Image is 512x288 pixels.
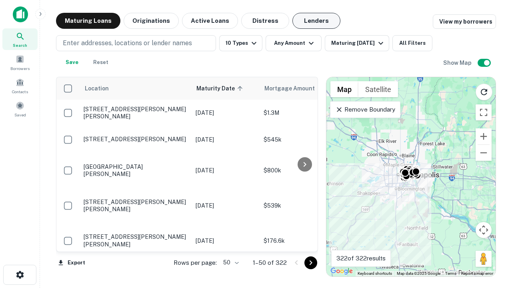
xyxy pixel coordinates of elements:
img: capitalize-icon.png [13,6,28,22]
iframe: Chat Widget [472,224,512,262]
button: Originations [124,13,179,29]
a: Terms (opens in new tab) [445,271,456,276]
span: Mortgage Amount [264,84,325,93]
button: 10 Types [219,35,262,51]
button: Go to next page [304,256,317,269]
button: Zoom out [476,145,492,161]
p: Remove Boundary [335,105,395,114]
button: Lenders [292,13,340,29]
button: Show street map [330,81,358,97]
span: Search [13,42,27,48]
p: Enter addresses, locations or lender names [63,38,192,48]
p: [DATE] [196,135,256,144]
a: Open this area in Google Maps (opens a new window) [328,266,355,276]
p: [STREET_ADDRESS][PERSON_NAME] [84,136,188,143]
a: View my borrowers [433,14,496,29]
a: Contacts [2,75,38,96]
p: [DATE] [196,201,256,210]
span: Map data ©2025 Google [397,271,440,276]
div: 50 [220,257,240,268]
a: Saved [2,98,38,120]
img: Google [328,266,355,276]
p: 322 of 322 results [336,254,386,263]
button: Distress [241,13,289,29]
p: [STREET_ADDRESS][PERSON_NAME][PERSON_NAME] [84,233,188,248]
span: Location [84,84,109,93]
p: $545k [264,135,344,144]
th: Maturity Date [192,77,260,100]
p: [DATE] [196,236,256,245]
p: $176.6k [264,236,344,245]
p: $1.3M [264,108,344,117]
div: Maturing [DATE] [331,38,386,48]
button: Active Loans [182,13,238,29]
button: Toggle fullscreen view [476,104,492,120]
h6: Show Map [443,58,473,67]
button: Reset [88,54,114,70]
th: Mortgage Amount [260,77,348,100]
span: Borrowers [10,65,30,72]
button: Show satellite imagery [358,81,398,97]
p: $800k [264,166,344,175]
p: [STREET_ADDRESS][PERSON_NAME][PERSON_NAME] [84,198,188,213]
button: Enter addresses, locations or lender names [56,35,216,51]
p: [GEOGRAPHIC_DATA][PERSON_NAME] [84,163,188,178]
button: Maturing Loans [56,13,120,29]
div: 0 0 [326,77,496,276]
th: Location [80,77,192,100]
a: Search [2,28,38,50]
a: Borrowers [2,52,38,73]
p: $539k [264,201,344,210]
button: Reload search area [476,84,492,100]
p: 1–50 of 322 [253,258,287,268]
button: Map camera controls [476,222,492,238]
button: Maturing [DATE] [325,35,389,51]
a: Report a map error [461,271,493,276]
p: [DATE] [196,108,256,117]
p: [STREET_ADDRESS][PERSON_NAME][PERSON_NAME] [84,106,188,120]
button: Keyboard shortcuts [358,271,392,276]
button: Save your search to get updates of matches that match your search criteria. [59,54,85,70]
button: Any Amount [266,35,322,51]
span: Saved [14,112,26,118]
span: Maturity Date [196,84,245,93]
span: Contacts [12,88,28,95]
button: All Filters [392,35,432,51]
button: Export [56,257,87,269]
p: [DATE] [196,166,256,175]
p: Rows per page: [174,258,217,268]
button: Zoom in [476,128,492,144]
